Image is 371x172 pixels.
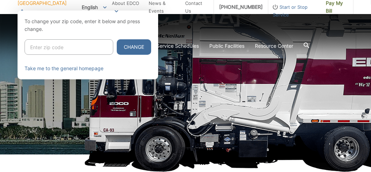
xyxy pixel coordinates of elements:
[25,18,151,33] p: To change your zip code, enter it below and press change.
[25,39,113,55] input: Enter zip code
[25,65,103,72] a: Take me to the general homepage
[117,39,151,55] button: Change
[76,1,112,13] span: English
